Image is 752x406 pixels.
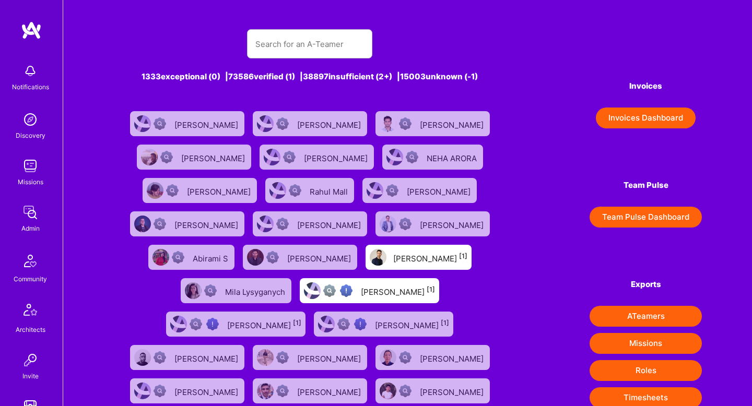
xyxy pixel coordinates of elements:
[152,249,169,266] img: User Avatar
[380,216,396,232] img: User Avatar
[174,217,240,231] div: [PERSON_NAME]
[590,306,702,327] button: ATeamers
[367,182,383,199] img: User Avatar
[407,184,473,197] div: [PERSON_NAME]
[297,351,363,364] div: [PERSON_NAME]
[249,107,371,140] a: User AvatarNot Scrubbed[PERSON_NAME]
[318,316,335,332] img: User Avatar
[287,250,353,264] div: [PERSON_NAME]
[590,207,702,228] button: Team Pulse Dashboard
[134,115,151,132] img: User Avatar
[304,150,370,164] div: [PERSON_NAME]
[459,252,467,260] sup: [1]
[283,151,296,163] img: Not Scrubbed
[386,149,403,165] img: User Avatar
[255,31,364,57] input: Search for an A-Teamer
[162,307,310,341] a: User AvatarNot fully vettedHigh Potential User[PERSON_NAME][1]
[174,117,240,130] div: [PERSON_NAME]
[370,249,386,266] img: User Avatar
[21,223,40,234] div: Admin
[354,318,367,330] img: High Potential User
[14,273,47,284] div: Community
[293,319,301,327] sup: [1]
[190,318,202,330] img: Not fully vetted
[187,184,253,197] div: [PERSON_NAME]
[257,115,274,132] img: User Avatar
[134,349,151,366] img: User Avatar
[276,117,289,130] img: Not Scrubbed
[249,341,371,374] a: User AvatarNot Scrubbed[PERSON_NAME]
[596,108,696,128] button: Invoices Dashboard
[427,285,435,293] sup: [1]
[174,384,240,398] div: [PERSON_NAME]
[399,117,412,130] img: Not Scrubbed
[310,307,457,341] a: User AvatarNot fully vettedHigh Potential User[PERSON_NAME][1]
[380,115,396,132] img: User Avatar
[590,181,702,190] h4: Team Pulse
[16,130,45,141] div: Discovery
[399,218,412,230] img: Not Scrubbed
[20,109,41,130] img: discovery
[266,251,279,264] img: Not Scrubbed
[193,250,230,264] div: Abirami S
[170,316,187,332] img: User Avatar
[147,182,163,199] img: User Avatar
[590,108,702,128] a: Invoices Dashboard
[12,81,49,92] div: Notifications
[154,351,166,364] img: Not Scrubbed
[166,184,179,197] img: Not Scrubbed
[371,207,494,241] a: User AvatarNot Scrubbed[PERSON_NAME]
[18,176,43,187] div: Missions
[134,383,151,399] img: User Avatar
[206,318,219,330] img: High Potential User
[386,184,398,197] img: Not Scrubbed
[154,385,166,397] img: Not Scrubbed
[239,241,361,274] a: User AvatarNot Scrubbed[PERSON_NAME]
[269,182,286,199] img: User Avatar
[399,385,412,397] img: Not Scrubbed
[276,385,289,397] img: Not Scrubbed
[249,207,371,241] a: User AvatarNot Scrubbed[PERSON_NAME]
[133,140,255,174] a: User AvatarNot Scrubbed[PERSON_NAME]
[297,384,363,398] div: [PERSON_NAME]
[297,217,363,231] div: [PERSON_NAME]
[16,324,45,335] div: Architects
[289,184,301,197] img: Not Scrubbed
[172,251,184,264] img: Not Scrubbed
[181,150,247,164] div: [PERSON_NAME]
[204,284,217,297] img: Not Scrubbed
[174,351,240,364] div: [PERSON_NAME]
[247,249,264,266] img: User Avatar
[297,117,363,130] div: [PERSON_NAME]
[590,333,702,354] button: Missions
[371,107,494,140] a: User AvatarNot Scrubbed[PERSON_NAME]
[22,371,39,381] div: Invite
[20,61,41,81] img: bell
[441,319,449,327] sup: [1]
[126,207,249,241] a: User AvatarNot Scrubbed[PERSON_NAME]
[185,282,202,299] img: User Avatar
[399,351,412,364] img: Not Scrubbed
[420,217,486,231] div: [PERSON_NAME]
[276,218,289,230] img: Not Scrubbed
[296,274,443,307] a: User AvatarNot fully vettedHigh Potential User[PERSON_NAME][1]
[144,241,239,274] a: User AvatarNot ScrubbedAbirami S
[225,284,287,297] div: Mila Lysyganych
[20,202,41,223] img: admin teamwork
[227,317,301,331] div: [PERSON_NAME]
[154,117,166,130] img: Not Scrubbed
[261,174,358,207] a: User AvatarNot ScrubbedRahul Mall
[126,341,249,374] a: User AvatarNot Scrubbed[PERSON_NAME]
[255,140,378,174] a: User AvatarNot Scrubbed[PERSON_NAME]
[378,140,487,174] a: User AvatarNot ScrubbedNEHA ARORA
[380,383,396,399] img: User Avatar
[371,341,494,374] a: User AvatarNot Scrubbed[PERSON_NAME]
[590,81,702,91] h4: Invoices
[420,351,486,364] div: [PERSON_NAME]
[590,280,702,289] h4: Exports
[406,151,418,163] img: Not Scrubbed
[323,284,336,297] img: Not fully vetted
[380,349,396,366] img: User Avatar
[257,216,274,232] img: User Avatar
